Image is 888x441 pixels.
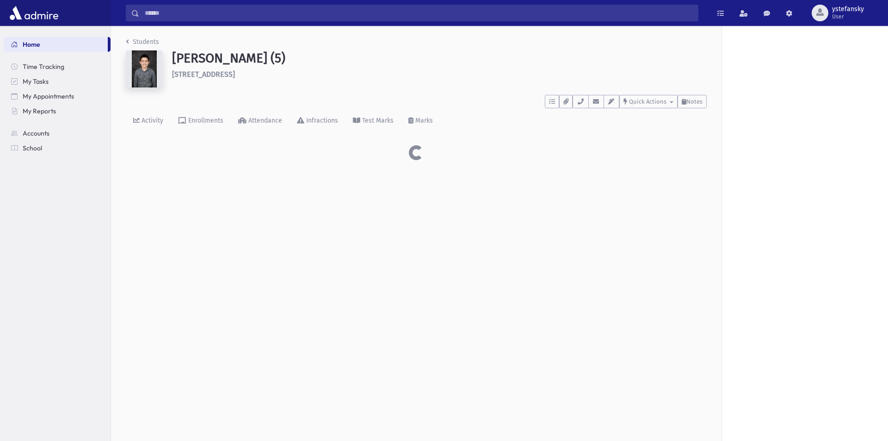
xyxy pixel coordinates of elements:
[4,59,111,74] a: Time Tracking
[140,117,163,124] div: Activity
[4,74,111,89] a: My Tasks
[231,108,290,134] a: Attendance
[126,37,159,50] nav: breadcrumb
[304,117,338,124] div: Infractions
[413,117,433,124] div: Marks
[4,126,111,141] a: Accounts
[832,6,864,13] span: ystefansky
[290,108,345,134] a: Infractions
[23,107,56,115] span: My Reports
[126,38,159,46] a: Students
[172,50,707,66] h1: [PERSON_NAME] (5)
[247,117,282,124] div: Attendance
[604,95,619,108] button: Email Templates
[23,40,40,49] span: Home
[139,5,698,21] input: Search
[686,98,703,105] span: Notes
[23,129,49,137] span: Accounts
[186,117,223,124] div: Enrollments
[4,104,111,118] a: My Reports
[7,4,61,22] img: AdmirePro
[126,108,171,134] a: Activity
[678,95,707,108] button: Notes
[401,108,440,134] a: Marks
[4,141,111,155] a: School
[23,62,64,71] span: Time Tracking
[360,117,394,124] div: Test Marks
[23,92,74,100] span: My Appointments
[619,95,678,108] button: Quick Actions
[4,89,111,104] a: My Appointments
[345,108,401,134] a: Test Marks
[23,144,42,152] span: School
[23,77,49,86] span: My Tasks
[832,13,864,20] span: User
[172,70,707,79] h6: [STREET_ADDRESS]
[629,98,666,105] span: Quick Actions
[171,108,231,134] a: Enrollments
[4,37,108,52] a: Home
